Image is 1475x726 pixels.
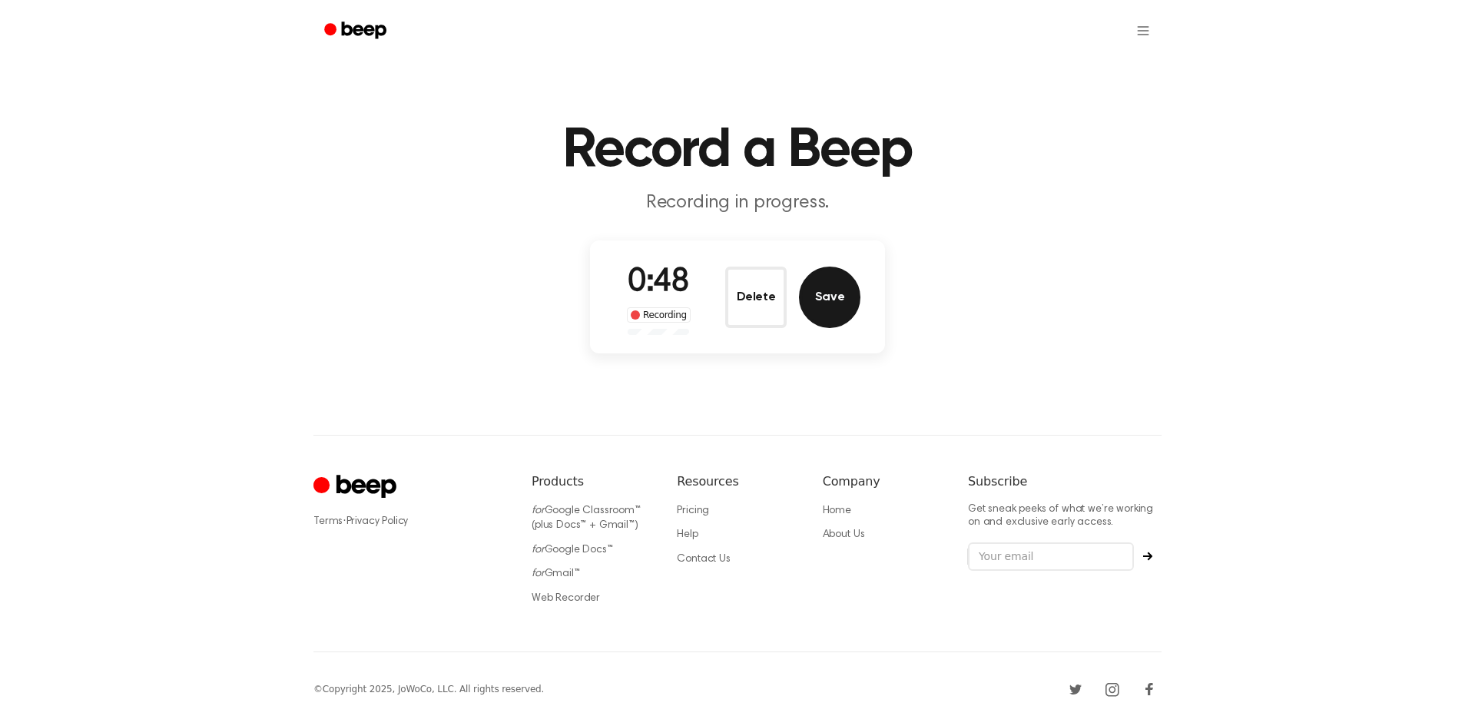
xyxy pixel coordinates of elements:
i: for [532,506,545,516]
a: Help [677,529,698,540]
a: Web Recorder [532,593,600,604]
div: © Copyright 2025, JoWoCo, LLC. All rights reserved. [313,682,544,696]
div: Recording [627,307,691,323]
a: Twitter [1063,677,1088,701]
a: forGoogle Classroom™ (plus Docs™ + Gmail™) [532,506,641,532]
div: · [313,514,507,529]
h6: Resources [677,472,797,491]
button: Save Audio Record [799,267,860,328]
a: Terms [313,516,343,527]
p: Get sneak peeks of what we’re working on and exclusive early access. [968,503,1162,530]
a: About Us [823,529,865,540]
a: Privacy Policy [346,516,409,527]
a: forGoogle Docs™ [532,545,613,555]
a: Beep [313,16,400,46]
a: Pricing [677,506,709,516]
a: Facebook [1137,677,1162,701]
h1: Record a Beep [344,123,1131,178]
button: Delete Audio Record [725,267,787,328]
a: Cruip [313,472,400,502]
h6: Company [823,472,943,491]
h6: Products [532,472,652,491]
input: Your email [968,542,1134,572]
a: Home [823,506,851,516]
span: 0:48 [628,267,689,299]
h6: Subscribe [968,472,1162,491]
a: forGmail™ [532,569,580,579]
a: Contact Us [677,554,730,565]
i: for [532,569,545,579]
button: Subscribe [1134,552,1162,561]
i: for [532,545,545,555]
p: Recording in progress. [442,191,1032,216]
a: Instagram [1100,677,1125,701]
button: Open menu [1125,12,1162,49]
